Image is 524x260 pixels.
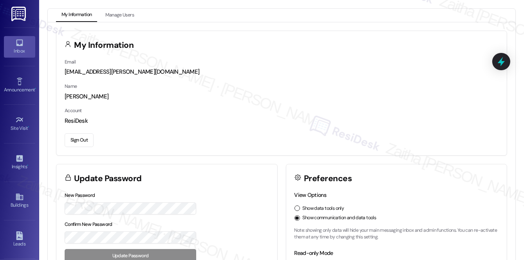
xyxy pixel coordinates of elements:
label: Read-only Mode [295,249,333,256]
div: [EMAIL_ADDRESS][PERSON_NAME][DOMAIN_NAME] [65,68,499,76]
label: Name [65,83,77,89]
button: My Information [56,9,97,22]
span: • [28,124,29,130]
h3: My Information [74,41,134,49]
a: Leads [4,229,35,250]
label: View Options [295,191,327,198]
div: ResiDesk [65,117,499,125]
span: • [27,163,28,168]
a: Site Visit • [4,113,35,135]
p: Note: showing only data will hide your main messaging inbox and admin functions. You can re-activ... [295,227,499,241]
label: Account [65,107,82,114]
img: ResiDesk Logo [11,7,27,21]
label: Email [65,59,76,65]
a: Insights • [4,152,35,173]
label: Show communication and data tools [303,215,376,222]
button: Manage Users [100,9,139,22]
button: Sign Out [65,133,94,147]
div: [PERSON_NAME] [65,93,499,101]
a: Inbox [4,36,35,57]
h3: Preferences [304,175,352,183]
label: Confirm New Password [65,221,112,227]
a: Buildings [4,190,35,211]
h3: Update Password [74,175,142,183]
span: • [35,86,36,91]
label: New Password [65,192,95,198]
label: Show data tools only [303,205,344,212]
